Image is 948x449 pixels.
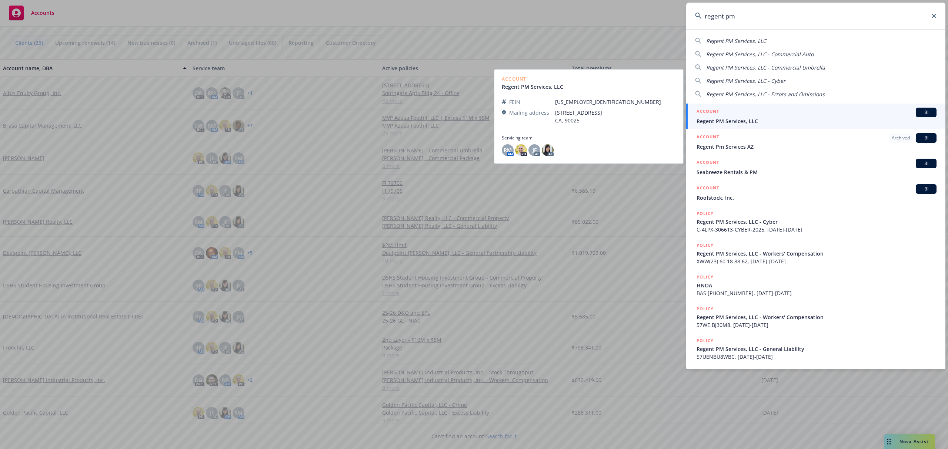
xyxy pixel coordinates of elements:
[697,168,937,176] span: Seabreeze Rentals & PM
[697,257,937,265] span: XWW(23) 60 18 88 62, [DATE]-[DATE]
[697,345,937,353] span: Regent PM Services, LLC - General Liability
[697,194,937,202] span: Roofstock, Inc.
[706,51,814,58] span: Regent PM Services, LLC - Commercial Auto
[686,129,945,155] a: ACCOUNTArchivedBIRegent Pm Services AZ
[697,184,719,193] h5: ACCOUNT
[706,77,785,84] span: Regent PM Services, LLC - Cyber
[686,3,945,29] input: Search...
[697,273,714,281] h5: POLICY
[697,133,719,142] h5: ACCOUNT
[706,64,825,71] span: Regent PM Services, LLC - Commercial Umbrella
[686,269,945,301] a: POLICYHNOABAS [PHONE_NUMBER], [DATE]-[DATE]
[892,135,910,141] span: Archived
[697,313,937,321] span: Regent PM Services, LLC - Workers' Compensation
[697,305,714,313] h5: POLICY
[919,109,934,116] span: BI
[697,289,937,297] span: BAS [PHONE_NUMBER], [DATE]-[DATE]
[686,104,945,129] a: ACCOUNTBIRegent PM Services, LLC
[686,206,945,237] a: POLICYRegent PM Services, LLC - CyberC-4LPX-306613-CYBER-2025, [DATE]-[DATE]
[706,91,825,98] span: Regent PM Services, LLC - Errors and Omissions
[697,353,937,361] span: 57UENBU8WBC, [DATE]-[DATE]
[697,226,937,233] span: C-4LPX-306613-CYBER-2025, [DATE]-[DATE]
[697,321,937,329] span: 57WE BJ30M8, [DATE]-[DATE]
[697,242,714,249] h5: POLICY
[686,180,945,206] a: ACCOUNTBIRoofstock, Inc.
[919,186,934,192] span: BI
[697,281,937,289] span: HNOA
[686,155,945,180] a: ACCOUNTBISeabreeze Rentals & PM
[697,337,714,344] h5: POLICY
[697,108,719,117] h5: ACCOUNT
[919,135,934,141] span: BI
[697,159,719,168] h5: ACCOUNT
[686,333,945,365] a: POLICYRegent PM Services, LLC - General Liability57UENBU8WBC, [DATE]-[DATE]
[697,250,937,257] span: Regent PM Services, LLC - Workers' Compensation
[697,143,937,151] span: Regent Pm Services AZ
[697,218,937,226] span: Regent PM Services, LLC - Cyber
[697,117,937,125] span: Regent PM Services, LLC
[919,160,934,167] span: BI
[697,210,714,217] h5: POLICY
[686,237,945,269] a: POLICYRegent PM Services, LLC - Workers' CompensationXWW(23) 60 18 88 62, [DATE]-[DATE]
[686,301,945,333] a: POLICYRegent PM Services, LLC - Workers' Compensation57WE BJ30M8, [DATE]-[DATE]
[706,37,766,44] span: Regent PM Services, LLC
